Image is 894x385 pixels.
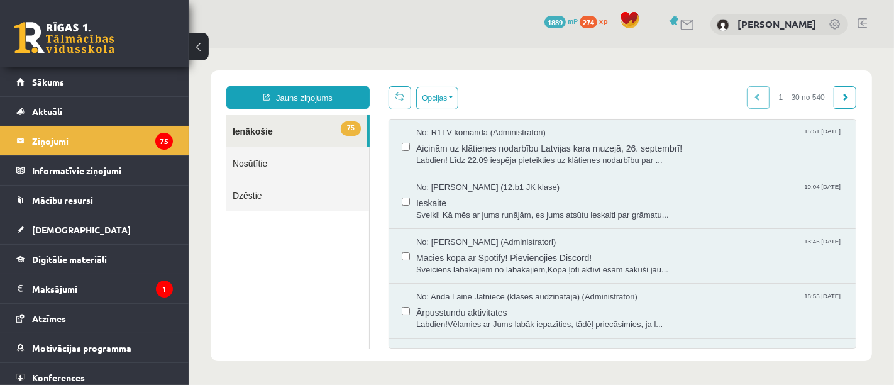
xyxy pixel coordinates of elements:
a: Ziņojumi75 [16,126,173,155]
a: Atzīmes [16,304,173,333]
span: 1 – 30 no 540 [581,38,646,60]
a: No: Līga Bite (klases audzinātāja) (Administratori) 15:51 [DATE] [228,298,654,337]
a: Informatīvie ziņojumi [16,156,173,185]
a: Maksājumi1 [16,274,173,303]
a: [PERSON_NAME] [737,18,816,30]
a: [DEMOGRAPHIC_DATA] [16,215,173,244]
img: Arīna Goļikova [717,19,729,31]
a: No: Anda Laine Jātniece (klases audzinātāja) (Administratori) 16:55 [DATE] Ārpusstundu aktivitāte... [228,243,654,282]
a: Nosūtītie [38,99,180,131]
a: Rīgas 1. Tālmācības vidusskola [14,22,114,53]
button: Opcijas [228,38,270,61]
span: Mācies kopā ar Spotify! Pievienojies Discord! [228,200,654,216]
span: Atzīmes [32,313,66,324]
span: No: Anda Laine Jātniece (klases audzinātāja) (Administratori) [228,243,449,255]
span: No: Līga Bite (klases audzinātāja) (Administratori) [228,298,407,310]
span: mP [568,16,578,26]
span: [DEMOGRAPHIC_DATA] [32,224,131,235]
span: No: R1TV komanda (Administratori) [228,79,357,91]
a: Sākums [16,67,173,96]
span: 75 [152,73,172,87]
legend: Maksājumi [32,274,173,303]
a: Motivācijas programma [16,333,173,362]
span: No: [PERSON_NAME] (Administratori) [228,188,368,200]
span: 13:45 [DATE] [613,188,654,198]
span: Aicinām uz klātienes nodarbību Latvijas kara muzejā, 26. septembrī! [228,91,654,106]
a: 75Ienākošie [38,67,179,99]
a: Mācību resursi [16,186,173,215]
span: Motivācijas programma [32,342,131,354]
span: xp [599,16,607,26]
span: Sākums [32,76,64,87]
a: Aktuāli [16,97,173,126]
span: 10:04 [DATE] [613,133,654,143]
span: Sveiki! Kā mēs ar jums runājām, es jums atsūtu ieskaiti par grāmatu... [228,161,654,173]
span: Digitālie materiāli [32,254,107,265]
span: Labdien! Līdz 22.09 iespēja pieteikties uz klātienes nodarbību par ... [228,106,654,118]
span: Konferences [32,372,85,383]
span: 16:55 [DATE] [613,243,654,252]
span: 15:51 [DATE] [613,298,654,308]
span: Mācību resursi [32,194,93,206]
span: 1889 [544,16,566,28]
a: No: [PERSON_NAME] (12.b1 JK klase) 10:04 [DATE] Ieskaite Sveiki! Kā mēs ar jums runājām, es jums ... [228,133,654,172]
a: 274 xp [580,16,614,26]
legend: Informatīvie ziņojumi [32,156,173,185]
span: 274 [580,16,597,28]
span: No: [PERSON_NAME] (12.b1 JK klase) [228,133,371,145]
a: 1889 mP [544,16,578,26]
a: No: [PERSON_NAME] (Administratori) 13:45 [DATE] Mācies kopā ar Spotify! Pievienojies Discord! Sve... [228,188,654,227]
a: No: R1TV komanda (Administratori) 15:51 [DATE] Aicinām uz klātienes nodarbību Latvijas kara muzej... [228,79,654,118]
span: Aktuāli [32,106,62,117]
a: Jauns ziņojums [38,38,181,60]
a: Digitālie materiāli [16,245,173,274]
a: Dzēstie [38,131,180,163]
i: 75 [155,133,173,150]
span: Ārpusstundu aktivitātes [228,255,654,271]
span: Sveiciens labākajiem no labākajiem,Kopā ļoti aktīvi esam sākuši jau... [228,216,654,228]
span: 15:51 [DATE] [613,79,654,88]
i: 1 [156,281,173,298]
legend: Ziņojumi [32,126,173,155]
span: Ieskaite [228,145,654,161]
span: Labdien!Vēlamies ar Jums labāk iepazīties, tādēļ priecāsimies, ja l... [228,271,654,282]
